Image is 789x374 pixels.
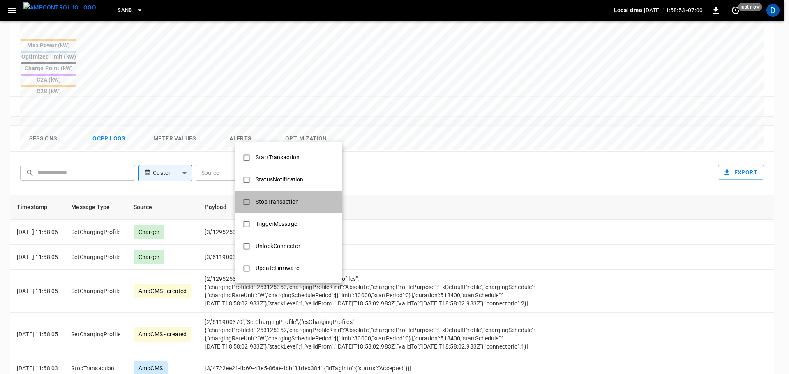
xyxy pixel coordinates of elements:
div: UpdateFirmware [251,261,304,276]
div: StatusNotification [251,172,308,187]
div: StartTransaction [251,150,305,165]
div: TriggerMessage [251,216,302,232]
div: StopTransaction [251,194,304,209]
div: UnlockConnector [251,239,305,254]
